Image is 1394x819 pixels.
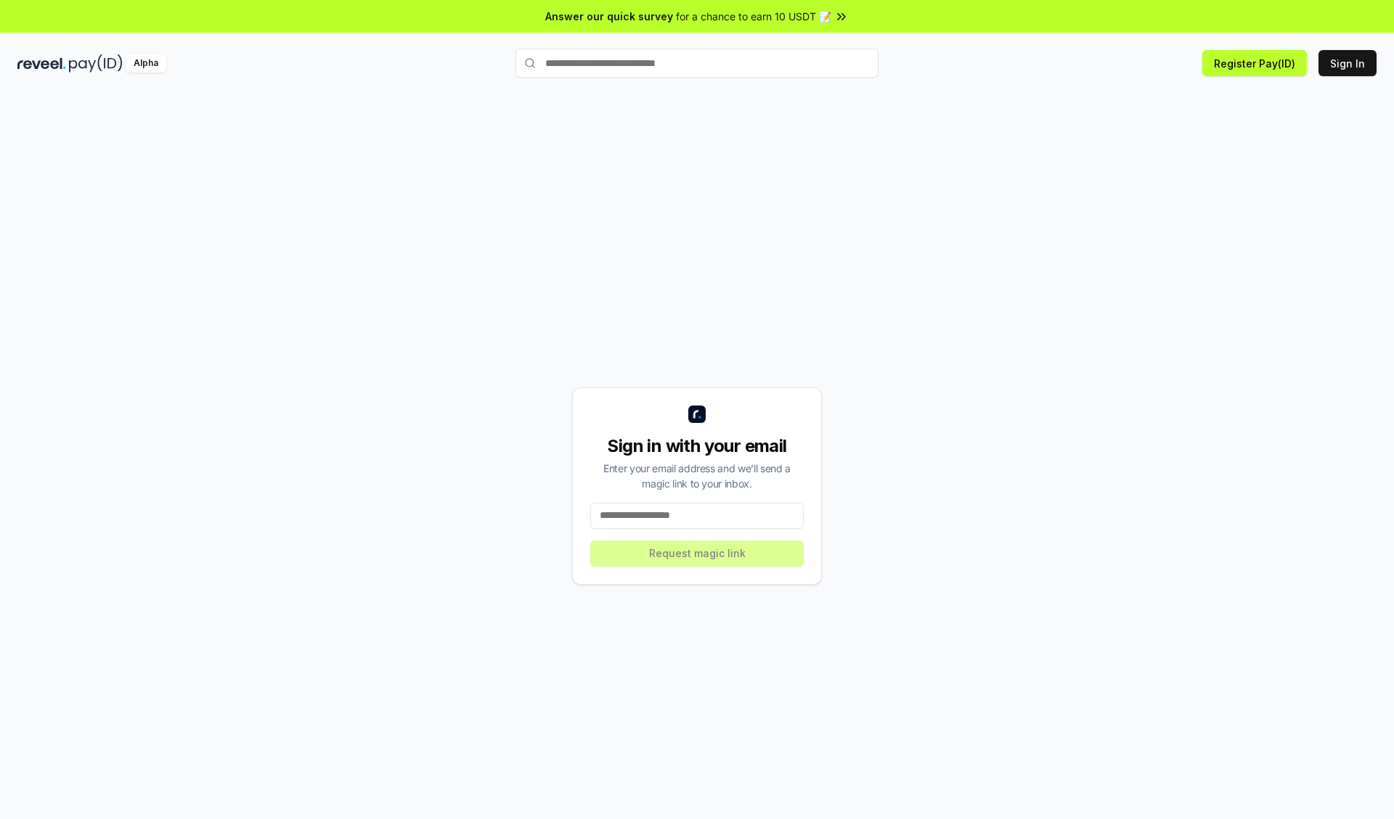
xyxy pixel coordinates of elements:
div: Alpha [126,54,166,73]
img: reveel_dark [17,54,66,73]
button: Sign In [1318,50,1377,76]
img: pay_id [69,54,123,73]
span: for a chance to earn 10 USDT 📝 [676,9,831,24]
span: Answer our quick survey [545,9,673,24]
div: Sign in with your email [590,435,804,458]
div: Enter your email address and we’ll send a magic link to your inbox. [590,461,804,491]
button: Register Pay(ID) [1202,50,1307,76]
img: logo_small [688,406,706,423]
